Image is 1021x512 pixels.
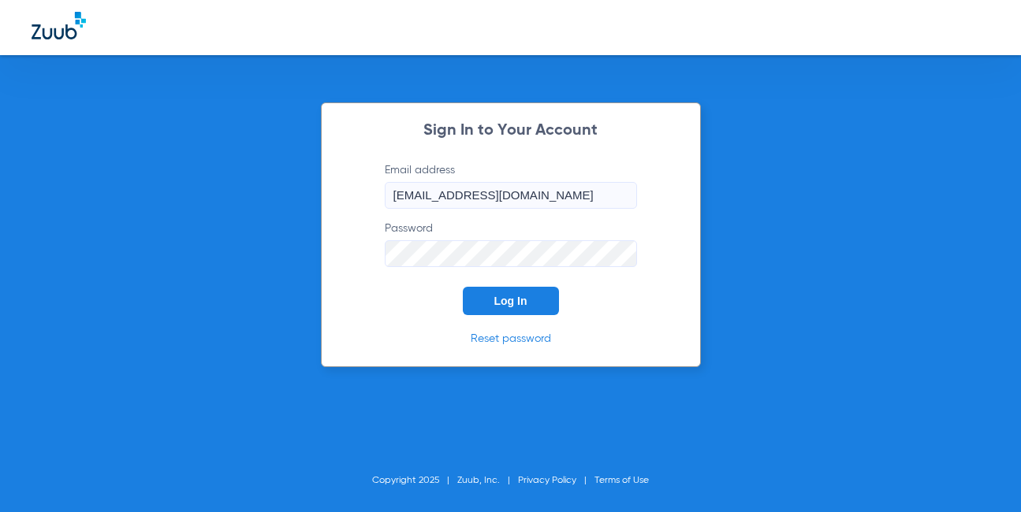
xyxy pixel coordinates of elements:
[518,476,576,485] a: Privacy Policy
[372,473,457,488] li: Copyright 2025
[942,436,1021,512] iframe: Chat Widget
[385,182,637,209] input: Email address
[457,473,518,488] li: Zuub, Inc.
[385,221,637,267] label: Password
[494,295,527,307] span: Log In
[463,287,559,315] button: Log In
[385,240,637,267] input: Password
[32,12,86,39] img: Zuub Logo
[594,476,649,485] a: Terms of Use
[361,123,661,139] h2: Sign In to Your Account
[385,162,637,209] label: Email address
[471,333,551,344] a: Reset password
